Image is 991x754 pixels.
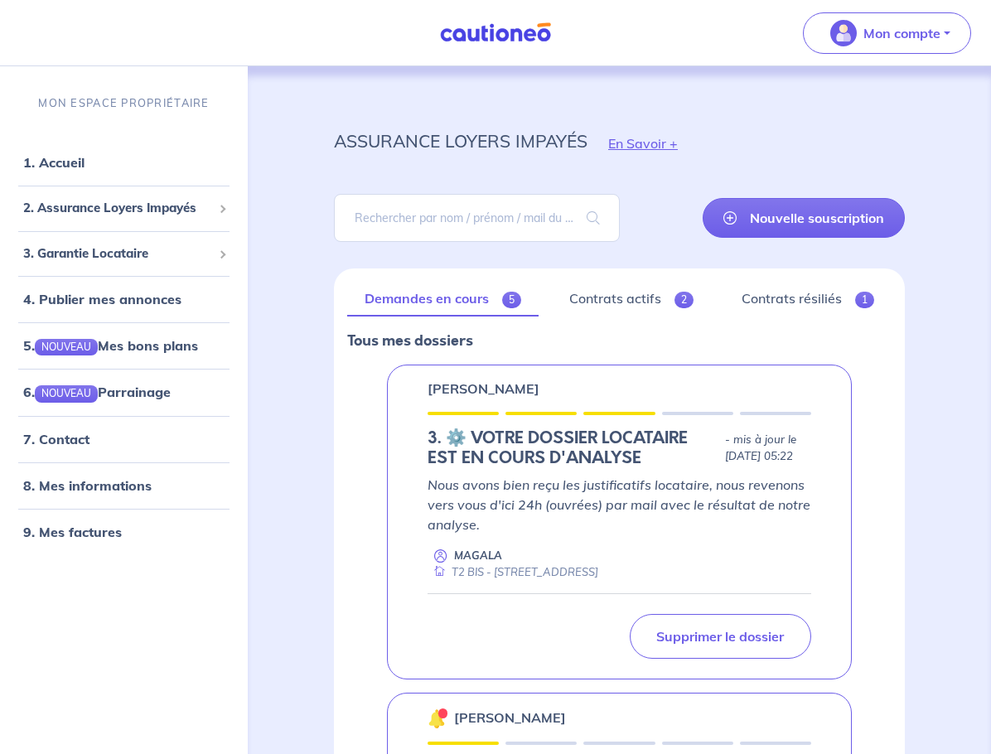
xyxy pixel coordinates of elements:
span: 3. Garantie Locataire [23,244,212,263]
a: Demandes en cours5 [347,282,539,317]
img: Cautioneo [433,22,558,43]
div: 1. Accueil [7,146,241,179]
img: 🔔 [428,708,447,728]
span: 5 [502,292,521,308]
a: 5.NOUVEAUMes bons plans [23,337,198,354]
p: Tous mes dossiers [347,330,892,351]
a: 7. Contact [23,431,89,447]
p: MAGALA [454,548,502,563]
img: illu_account_valid_menu.svg [830,20,857,46]
p: [PERSON_NAME] [454,708,566,727]
a: Nouvelle souscription [703,198,905,238]
div: 2. Assurance Loyers Impayés [7,192,241,225]
span: 2. Assurance Loyers Impayés [23,199,212,218]
h5: 3.︎ ⚙️ VOTRE DOSSIER LOCATAIRE EST EN COURS D'ANALYSE [428,428,718,468]
div: 6.NOUVEAUParrainage [7,375,241,408]
p: Mon compte [863,23,940,43]
div: 4. Publier mes annonces [7,283,241,316]
button: En Savoir + [587,119,699,167]
span: 2 [674,292,694,308]
a: Contrats actifs2 [552,282,711,317]
a: Supprimer le dossier [630,614,812,659]
span: 1 [855,292,874,308]
a: 8. Mes informations [23,477,152,494]
div: T2 BIS - [STREET_ADDRESS] [428,564,598,580]
p: - mis à jour le [DATE] 05:22 [725,432,811,465]
div: 3. Garantie Locataire [7,238,241,270]
div: 8. Mes informations [7,469,241,502]
input: Rechercher par nom / prénom / mail du locataire [334,194,620,242]
div: 7. Contact [7,423,241,456]
a: Contrats résiliés1 [724,282,892,317]
span: search [567,195,620,241]
a: 6.NOUVEAUParrainage [23,384,171,400]
button: illu_account_valid_menu.svgMon compte [803,12,971,54]
p: Supprimer le dossier [656,628,784,645]
p: MON ESPACE PROPRIÉTAIRE [38,95,209,111]
p: [PERSON_NAME] [428,379,539,399]
div: 5.NOUVEAUMes bons plans [7,329,241,362]
div: state: DOCUMENTS-TO-EVALUATE, Context: NEW,CHOOSE-CERTIFICATE,ALONE,LESSOR-DOCUMENTS [428,428,811,468]
a: 4. Publier mes annonces [23,291,181,307]
a: 9. Mes factures [23,524,122,540]
a: 1. Accueil [23,154,85,171]
div: 9. Mes factures [7,515,241,549]
p: assurance loyers impayés [334,126,587,156]
p: Nous avons bien reçu les justificatifs locataire, nous revenons vers vous d'ici 24h (ouvrées) par... [428,475,811,534]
